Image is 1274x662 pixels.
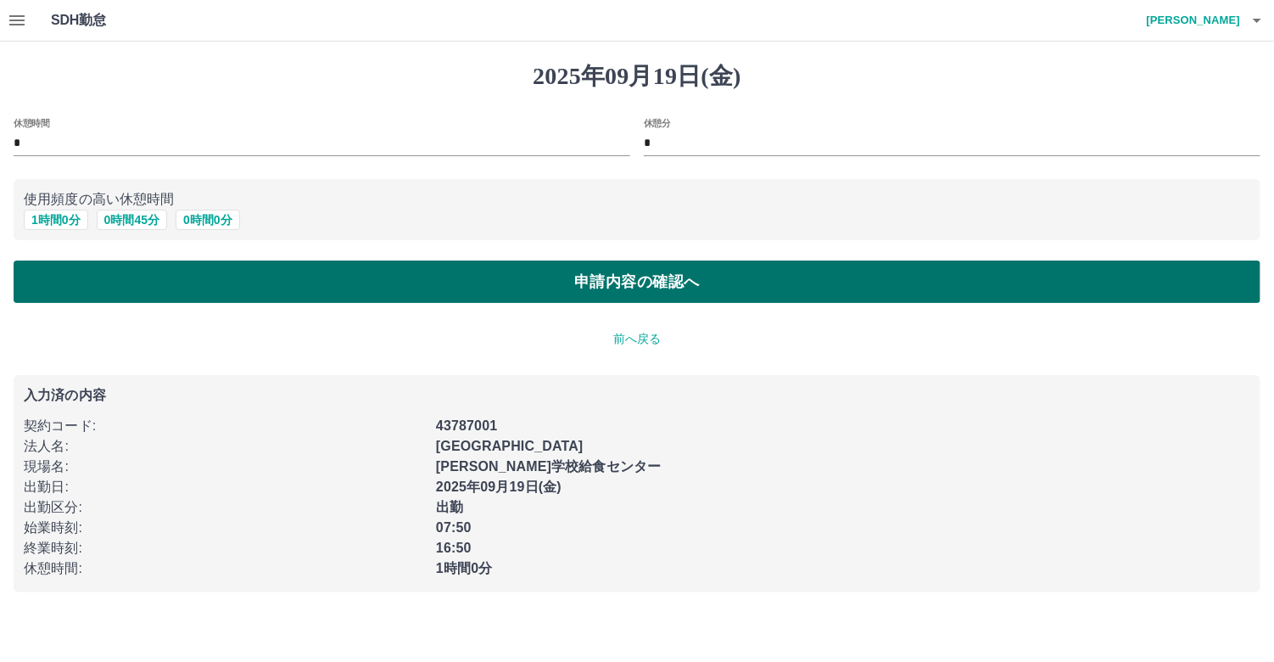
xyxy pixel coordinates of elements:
[14,116,49,129] label: 休憩時間
[436,418,497,433] b: 43787001
[24,518,426,538] p: 始業時刻 :
[436,561,493,575] b: 1時間0分
[14,261,1260,303] button: 申請内容の確認へ
[436,459,661,474] b: [PERSON_NAME]学校給食センター
[24,436,426,457] p: 法人名 :
[24,477,426,497] p: 出勤日 :
[24,210,88,230] button: 1時間0分
[24,538,426,558] p: 終業時刻 :
[24,189,1250,210] p: 使用頻度の高い休憩時間
[436,480,562,494] b: 2025年09月19日(金)
[24,416,426,436] p: 契約コード :
[14,330,1260,348] p: 前へ戻る
[436,439,584,453] b: [GEOGRAPHIC_DATA]
[24,389,1250,402] p: 入力済の内容
[176,210,240,230] button: 0時間0分
[14,62,1260,91] h1: 2025年09月19日(金)
[24,457,426,477] p: 現場名 :
[436,500,463,514] b: 出勤
[97,210,167,230] button: 0時間45分
[436,541,472,555] b: 16:50
[644,116,671,129] label: 休憩分
[24,497,426,518] p: 出勤区分 :
[436,520,472,535] b: 07:50
[24,558,426,579] p: 休憩時間 :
